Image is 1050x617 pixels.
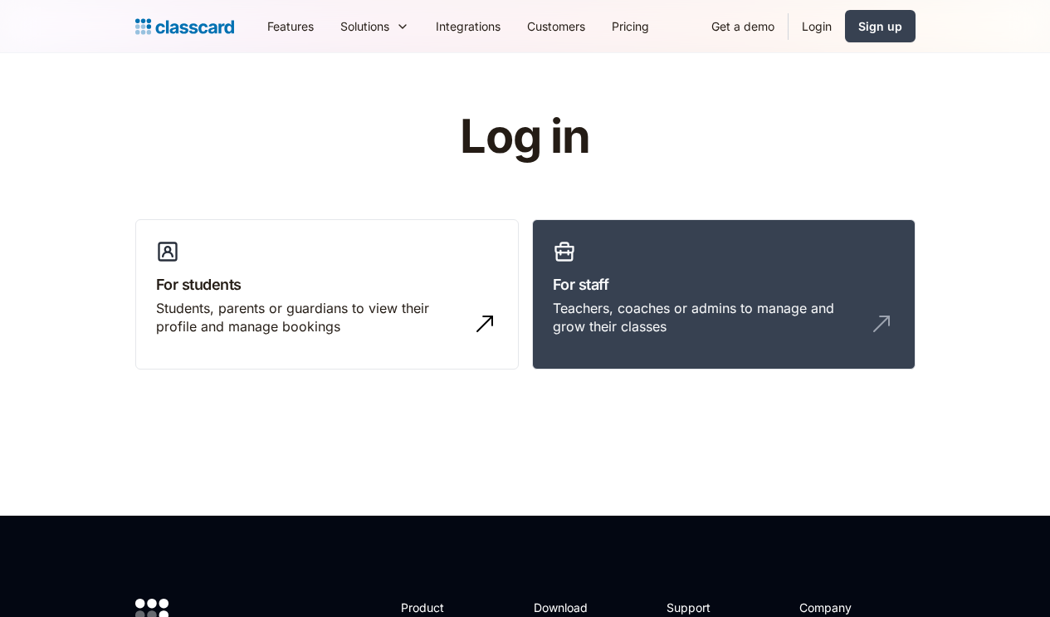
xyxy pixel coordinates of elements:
div: Sign up [858,17,902,35]
a: home [135,15,234,38]
h2: Product [401,599,490,616]
h3: For staff [553,273,895,296]
div: Students, parents or guardians to view their profile and manage bookings [156,299,465,336]
div: Teachers, coaches or admins to manage and grow their classes [553,299,862,336]
a: Features [254,7,327,45]
h3: For students [156,273,498,296]
h1: Log in [261,111,789,163]
a: Login [789,7,845,45]
h2: Support [667,599,734,616]
a: Sign up [845,10,916,42]
div: Solutions [327,7,422,45]
a: For studentsStudents, parents or guardians to view their profile and manage bookings [135,219,519,370]
a: Get a demo [698,7,788,45]
a: Customers [514,7,598,45]
h2: Company [799,599,910,616]
a: Pricing [598,7,662,45]
h2: Download [534,599,602,616]
a: For staffTeachers, coaches or admins to manage and grow their classes [532,219,916,370]
a: Integrations [422,7,514,45]
div: Solutions [340,17,389,35]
